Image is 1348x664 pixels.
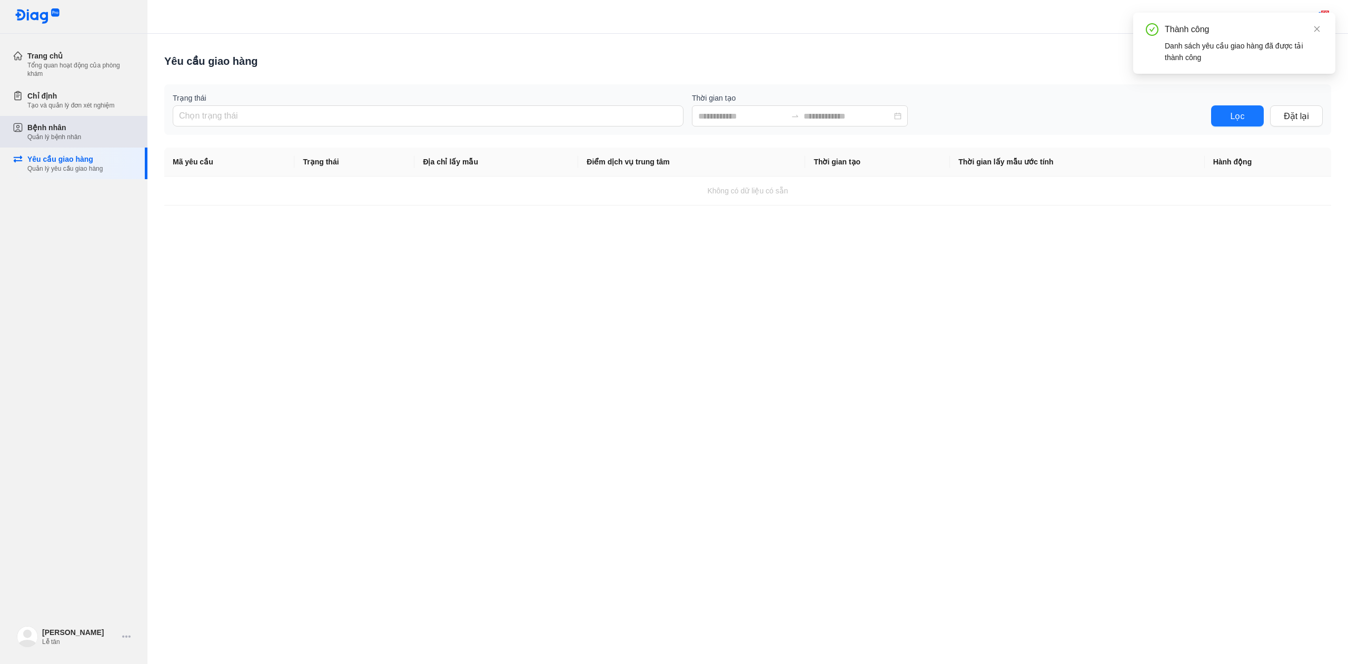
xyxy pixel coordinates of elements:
span: 50 [1321,10,1330,17]
div: Quản lý yêu cầu giao hàng [27,164,103,173]
button: Lọc [1211,105,1264,126]
div: Danh sách yêu cầu giao hàng đã được tải thành công [1165,40,1323,63]
span: Đặt lại [1284,110,1309,123]
div: Yêu cầu giao hàng [27,154,103,164]
span: swap-right [791,112,799,120]
th: Trạng thái [294,148,414,177]
th: Mã yêu cầu [164,148,294,177]
th: Thời gian tạo [805,148,950,177]
div: Yêu cầu giao hàng [164,54,258,69]
th: Điểm dịch vụ trung tâm [578,148,805,177]
div: Tạo và quản lý đơn xét nghiệm [27,101,114,110]
div: Trang chủ [27,51,135,61]
label: Thời gian tạo [692,93,1203,103]
span: Lọc [1231,110,1245,123]
img: logo [15,8,60,25]
button: Đặt lại [1270,105,1323,126]
div: Quản lý bệnh nhân [27,133,81,141]
th: Địa chỉ lấy mẫu [414,148,578,177]
td: Không có dữ liệu có sẵn [164,177,1331,206]
div: Tổng quan hoạt động của phòng khám [27,61,135,78]
span: close [1313,25,1321,33]
div: Chỉ định [27,91,114,101]
div: Thành công [1165,23,1323,36]
div: [PERSON_NAME] [42,627,118,638]
label: Trạng thái [173,93,683,103]
div: Bệnh nhân [27,122,81,133]
th: Thời gian lấy mẫu ước tính [950,148,1204,177]
img: logo [17,626,38,647]
span: check-circle [1146,23,1158,36]
th: Hành động [1205,148,1331,177]
div: Lễ tân [42,638,118,646]
span: to [791,112,799,120]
